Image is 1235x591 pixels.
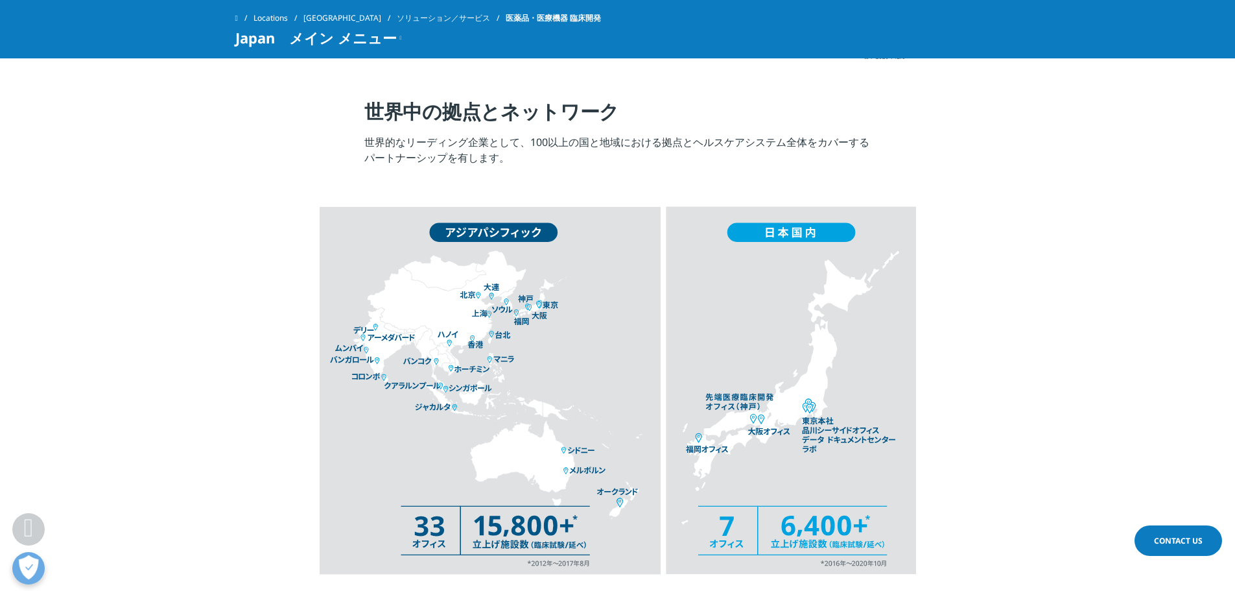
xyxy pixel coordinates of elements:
a: Contact Us [1135,525,1222,556]
span: Contact Us [1154,535,1203,546]
a: [GEOGRAPHIC_DATA] [303,6,397,30]
p: 世界的なリーディング企業として、100以上の国と地域における拠点とヘルスケアシステム全体をカバーするパートナーシップを有します。 [364,134,871,173]
h4: 世界中の拠点とネットワーク [364,99,871,134]
button: 優先設定センターを開く [12,552,45,585]
span: 医薬品・医療機器 臨床開発 [506,6,601,30]
a: ソリューション／サービス [397,6,506,30]
a: Locations [253,6,303,30]
span: Japan メイン メニュー [235,30,397,45]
